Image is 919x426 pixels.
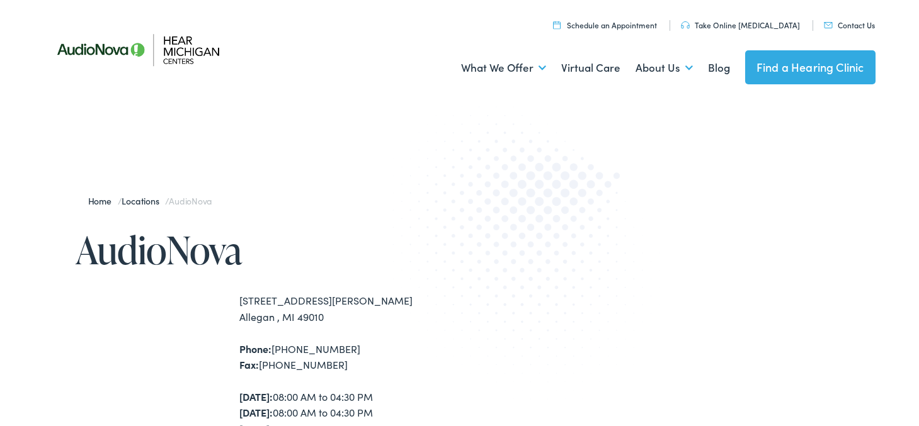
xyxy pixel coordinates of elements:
[239,390,273,403] strong: [DATE]:
[824,20,875,30] a: Contact Us
[239,293,460,325] div: [STREET_ADDRESS][PERSON_NAME] Allegan , MI 49010
[88,194,212,207] span: / /
[553,21,561,29] img: utility icon
[461,45,546,91] a: What We Offer
[636,45,693,91] a: About Us
[76,229,460,271] h1: AudioNova
[239,357,259,371] strong: Fax:
[239,405,273,419] strong: [DATE]:
[681,20,800,30] a: Take Online [MEDICAL_DATA]
[553,20,657,30] a: Schedule an Appointment
[681,21,690,29] img: utility icon
[88,194,118,207] a: Home
[561,45,620,91] a: Virtual Care
[824,22,833,28] img: utility icon
[745,50,876,84] a: Find a Hearing Clinic
[708,45,730,91] a: Blog
[239,341,460,373] div: [PHONE_NUMBER] [PHONE_NUMBER]
[169,194,212,207] span: AudioNova
[122,194,165,207] a: Locations
[239,342,271,356] strong: Phone:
